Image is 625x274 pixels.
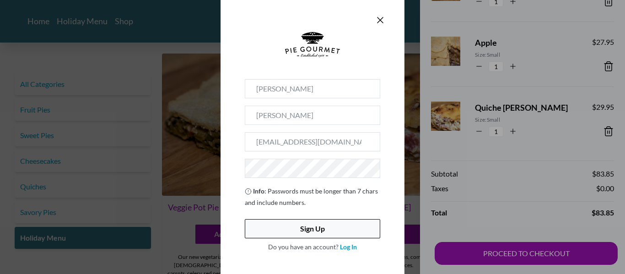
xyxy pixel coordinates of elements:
input: Email [245,132,380,151]
input: Last Name [245,106,380,125]
input: First Name [245,79,380,98]
strong: Info [253,187,264,195]
span: Do you have an account? [268,243,339,251]
button: Close panel [375,15,386,26]
button: Sign Up [245,219,380,238]
a: Log In [340,243,357,251]
span: : Passwords must be longer than 7 chars and include numbers. [245,187,378,206]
